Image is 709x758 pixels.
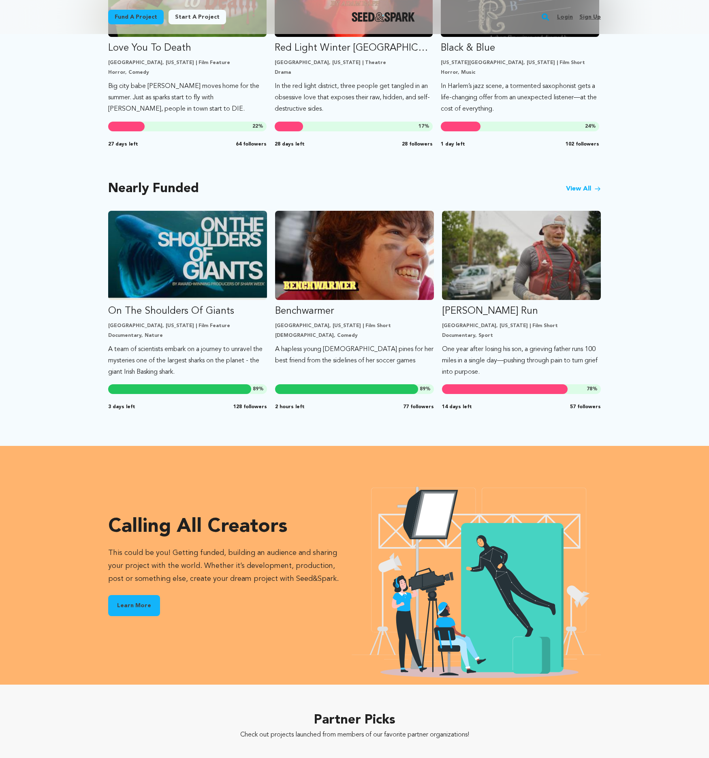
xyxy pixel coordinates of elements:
a: Fund Benchwarmer [275,211,434,366]
a: Sign up [579,11,601,24]
p: Drama [275,69,433,76]
span: 89 [253,387,258,392]
span: 128 followers [233,404,267,410]
span: 78 [587,387,592,392]
span: 27 days left [108,141,138,148]
p: [DEMOGRAPHIC_DATA], Comedy [275,332,434,339]
p: Check out projects launched from members of our favorite partner organizations! [108,730,601,740]
span: % [587,386,598,392]
p: A hapless young [DEMOGRAPHIC_DATA] pines for her best friend from the sidelines of her soccer games [275,344,434,366]
h3: Calling all creators [108,517,351,537]
span: 3 days left [108,404,135,410]
h2: Partner Picks [108,711,601,730]
span: 1 day left [441,141,465,148]
p: In the red light district, three people get tangled in an obsessive love that exposes their raw, ... [275,81,433,115]
p: [GEOGRAPHIC_DATA], [US_STATE] | Film Feature [108,60,267,66]
p: [GEOGRAPHIC_DATA], [US_STATE] | Theatre [275,60,433,66]
a: Seed&Spark Homepage [352,12,415,22]
span: % [419,123,429,130]
span: 64 followers [236,141,267,148]
a: Fund On The Shoulders Of Giants [108,211,267,378]
a: Start a project [169,10,226,24]
span: % [585,123,596,130]
a: Login [557,11,573,24]
p: On The Shoulders Of Giants [108,305,267,318]
a: Fund a project [108,10,164,24]
span: % [420,386,431,392]
span: % [253,386,264,392]
p: [PERSON_NAME] Run [442,305,601,318]
span: 102 followers [566,141,599,148]
p: [GEOGRAPHIC_DATA], [US_STATE] | Film Feature [108,323,267,329]
p: Red Light Winter [GEOGRAPHIC_DATA] [275,42,433,55]
a: Fund Ryan’s Run [442,211,601,378]
p: In Harlem’s jazz scene, a tormented saxophonist gets a life-changing offer from an unexpected lis... [441,81,599,115]
p: Horror, Comedy [108,69,267,76]
span: % [252,123,263,130]
img: Seed&Spark Logo Dark Mode [352,12,415,22]
h2: Nearly Funded [108,183,199,195]
p: Black & Blue [441,42,599,55]
span: 24 [585,124,591,129]
span: 28 days left [275,141,305,148]
p: Documentary, Nature [108,332,267,339]
p: This could be you! Getting funded, building an audience and sharing your project with the world. ... [108,546,351,585]
span: 28 followers [402,141,433,148]
a: View All [566,184,601,194]
p: Benchwarmer [275,305,434,318]
p: Big city babe [PERSON_NAME] moves home for the summer. Just as sparks start to fly with [PERSON_N... [108,81,267,115]
img: Seed&Spark Creators Icon [351,478,601,679]
span: 17 [419,124,424,129]
p: [GEOGRAPHIC_DATA], [US_STATE] | Film Short [275,323,434,329]
span: 57 followers [570,404,601,410]
p: [US_STATE][GEOGRAPHIC_DATA], [US_STATE] | Film Short [441,60,599,66]
span: 2 hours left [275,404,305,410]
p: A team of scientists embark on a journey to unravel the mysteries one of the largest sharks on th... [108,344,267,378]
p: One year after losing his son, a grieving father runs 100 miles in a single day—pushing through p... [442,344,601,378]
p: Documentary, Sport [442,332,601,339]
span: 77 followers [403,404,434,410]
span: 22 [252,124,258,129]
a: Learn More [108,595,160,616]
p: Love You To Death [108,42,267,55]
p: [GEOGRAPHIC_DATA], [US_STATE] | Film Short [442,323,601,329]
span: 89 [420,387,425,392]
span: 14 days left [442,404,472,410]
p: Horror, Music [441,69,599,76]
